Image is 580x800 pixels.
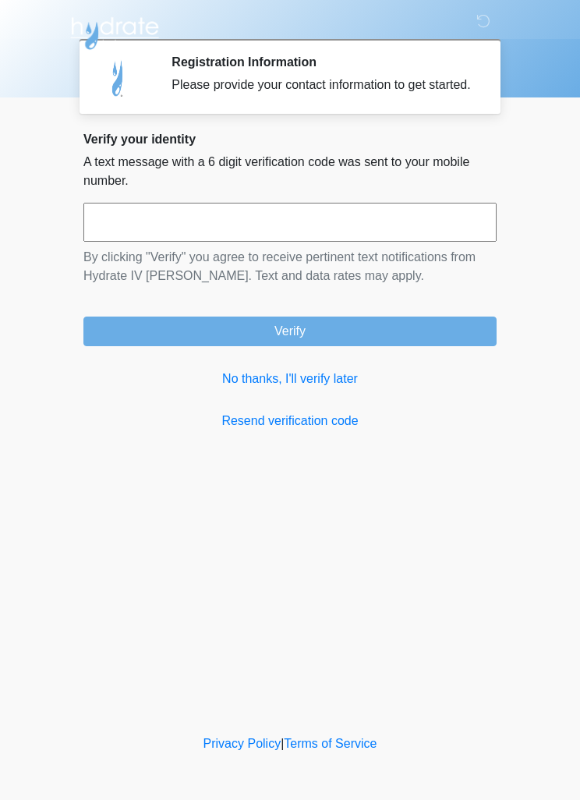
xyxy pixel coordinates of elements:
a: Privacy Policy [203,737,281,750]
a: No thanks, I'll verify later [83,370,497,388]
a: Terms of Service [284,737,377,750]
p: By clicking "Verify" you agree to receive pertinent text notifications from Hydrate IV [PERSON_NA... [83,248,497,285]
a: | [281,737,284,750]
p: A text message with a 6 digit verification code was sent to your mobile number. [83,153,497,190]
h2: Verify your identity [83,132,497,147]
img: Agent Avatar [95,55,142,101]
button: Verify [83,317,497,346]
div: Please provide your contact information to get started. [172,76,473,94]
a: Resend verification code [83,412,497,430]
img: Hydrate IV Bar - Chandler Logo [68,12,161,51]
